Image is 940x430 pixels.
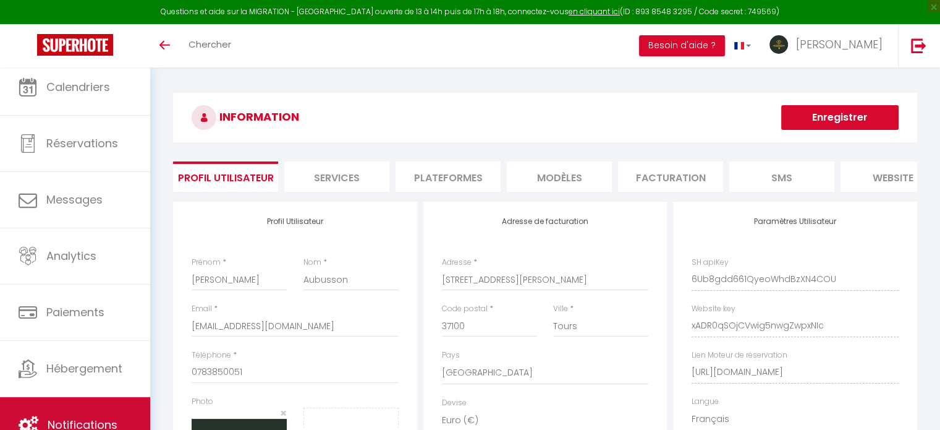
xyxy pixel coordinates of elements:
label: SH apiKey [692,257,729,269]
label: Lien Moteur de réservation [692,350,787,361]
label: Devise [442,397,467,409]
img: ... [769,35,788,54]
span: Chercher [188,38,231,51]
li: SMS [729,161,834,192]
button: Besoin d'aide ? [639,35,725,56]
h4: Profil Utilisateur [192,217,399,226]
label: Website key [692,303,735,315]
label: Prénom [192,257,221,269]
li: Plateformes [396,161,501,192]
button: Close [280,408,287,419]
span: Réservations [46,135,118,151]
span: Messages [46,192,103,207]
a: Chercher [179,24,240,67]
li: Facturation [618,161,723,192]
label: Ville [553,303,568,315]
li: Services [284,161,389,192]
span: Paiements [46,304,104,320]
label: Pays [442,350,460,361]
h4: Adresse de facturation [442,217,649,226]
img: logout [911,38,926,53]
label: Adresse [442,257,472,269]
label: Nom [303,257,321,269]
a: ... [PERSON_NAME] [760,24,898,67]
span: Calendriers [46,79,110,95]
h3: INFORMATION [173,93,917,142]
button: Enregistrer [781,105,899,130]
li: Profil Utilisateur [173,161,278,192]
label: Code postal [442,303,488,315]
span: × [280,405,287,421]
img: Super Booking [37,34,113,56]
h4: Paramètres Utilisateur [692,217,899,226]
li: MODÈLES [507,161,612,192]
label: Téléphone [192,350,231,361]
span: Analytics [46,248,96,264]
span: Hébergement [46,361,122,376]
label: Photo [192,396,213,408]
a: en cliquant ici [569,6,620,17]
span: [PERSON_NAME] [796,37,883,52]
label: Langue [692,396,719,408]
label: Email [192,303,212,315]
